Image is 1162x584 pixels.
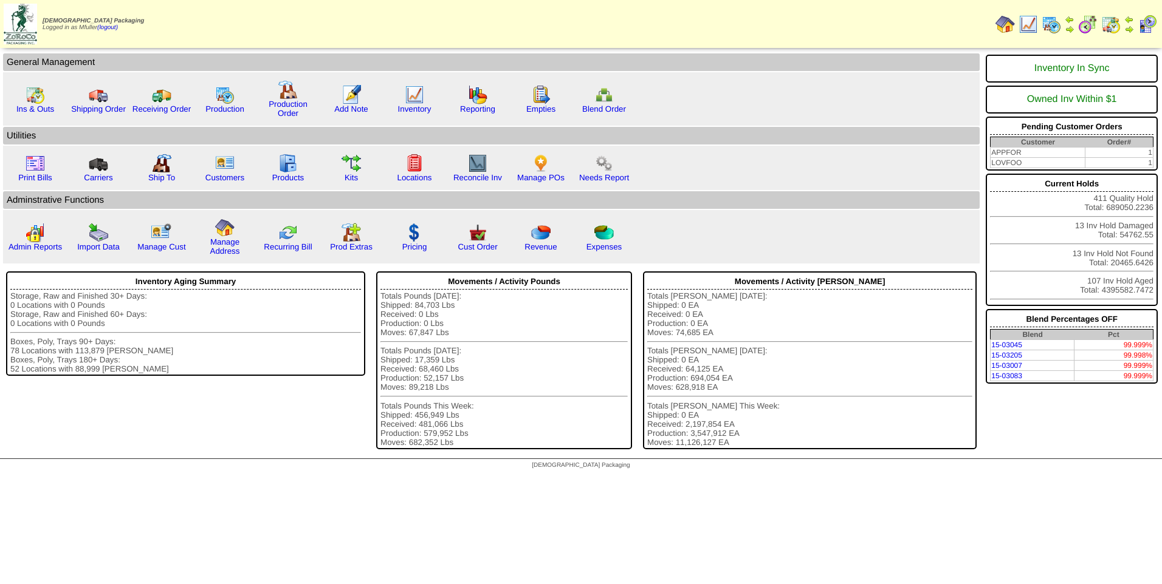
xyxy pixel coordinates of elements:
a: Manage Address [210,237,240,256]
img: truck3.gif [89,154,108,173]
td: Utilities [3,127,980,144]
a: Manage POs [517,173,565,182]
img: invoice2.gif [26,154,45,173]
img: arrowleft.gif [1124,15,1134,24]
td: 99.999% [1074,340,1153,350]
th: Order# [1085,137,1153,148]
a: Ship To [148,173,175,182]
a: Products [272,173,304,182]
td: Adminstrative Functions [3,191,980,209]
img: arrowleft.gif [1065,15,1074,24]
a: Manage Cust [137,242,185,251]
a: Shipping Order [71,104,126,114]
img: arrowright.gif [1124,24,1134,34]
a: Recurring Bill [264,242,312,251]
img: graph2.png [26,223,45,242]
img: prodextras.gif [342,223,361,242]
img: home.gif [215,218,235,237]
img: workflow.gif [342,154,361,173]
a: (logout) [97,24,118,31]
a: Carriers [84,173,112,182]
img: home.gif [995,15,1015,34]
a: Needs Report [579,173,629,182]
img: truck2.gif [152,85,171,104]
div: Owned Inv Within $1 [990,88,1153,111]
td: 99.999% [1074,371,1153,381]
span: [DEMOGRAPHIC_DATA] Packaging [43,18,144,24]
img: factory.gif [278,80,298,100]
a: Pricing [402,242,427,251]
img: calendarinout.gif [1101,15,1121,34]
img: calendarprod.gif [1042,15,1061,34]
div: Movements / Activity Pounds [380,274,628,290]
img: calendarcustomer.gif [1138,15,1157,34]
img: network.png [594,85,614,104]
div: Totals [PERSON_NAME] [DATE]: Shipped: 0 EA Received: 0 EA Production: 0 EA Moves: 74,685 EA Total... [647,291,972,447]
a: Empties [526,104,555,114]
td: APPFOR [991,148,1085,158]
img: arrowright.gif [1065,24,1074,34]
td: 1 [1085,148,1153,158]
a: Kits [345,173,358,182]
a: Cust Order [458,242,497,251]
div: Totals Pounds [DATE]: Shipped: 84,703 Lbs Received: 0 Lbs Production: 0 Lbs Moves: 67,847 Lbs Tot... [380,291,628,447]
td: General Management [3,53,980,71]
img: calendarprod.gif [215,85,235,104]
a: 15-03083 [991,372,1022,380]
img: pie_chart2.png [594,223,614,242]
img: line_graph2.gif [468,154,487,173]
img: factory2.gif [152,154,171,173]
img: import.gif [89,223,108,242]
a: Reporting [460,104,495,114]
a: Production [205,104,244,114]
a: Production Order [269,100,308,118]
td: LOVFOO [991,158,1085,168]
img: workflow.png [594,154,614,173]
img: zoroco-logo-small.webp [4,4,37,44]
img: reconcile.gif [278,223,298,242]
a: Revenue [524,242,557,251]
a: Ins & Outs [16,104,54,114]
div: Inventory Aging Summary [10,274,361,290]
a: Admin Reports [9,242,62,251]
div: Current Holds [990,176,1153,192]
a: Print Bills [18,173,52,182]
img: pie_chart.png [531,223,551,242]
img: orders.gif [342,85,361,104]
img: po.png [531,154,551,173]
td: 99.998% [1074,350,1153,361]
a: Inventory [398,104,431,114]
div: Storage, Raw and Finished 30+ Days: 0 Locations with 0 Pounds Storage, Raw and Finished 60+ Days:... [10,291,361,373]
img: line_graph.gif [1019,15,1038,34]
a: Blend Order [582,104,626,114]
img: workorder.gif [531,85,551,104]
img: dollar.gif [405,223,424,242]
a: Import Data [77,242,120,251]
span: [DEMOGRAPHIC_DATA] Packaging [532,462,630,469]
a: Prod Extras [330,242,373,251]
a: Reconcile Inv [453,173,502,182]
a: Expenses [586,242,622,251]
a: Customers [205,173,244,182]
img: locations.gif [405,154,424,173]
div: Movements / Activity [PERSON_NAME] [647,274,972,290]
a: 15-03205 [991,351,1022,359]
div: Pending Customer Orders [990,119,1153,135]
a: 15-03045 [991,341,1022,349]
div: 411 Quality Hold Total: 689050.2236 13 Inv Hold Damaged Total: 54762.55 13 Inv Hold Not Found Tot... [986,174,1158,306]
td: 99.999% [1074,361,1153,371]
img: truck.gif [89,85,108,104]
span: Logged in as Mfuller [43,18,144,31]
a: Receiving Order [132,104,191,114]
th: Pct [1074,330,1153,340]
img: calendarblend.gif [1078,15,1098,34]
img: calendarinout.gif [26,85,45,104]
a: 15-03007 [991,361,1022,370]
img: graph.gif [468,85,487,104]
a: Add Note [334,104,368,114]
img: line_graph.gif [405,85,424,104]
th: Blend [991,330,1074,340]
div: Blend Percentages OFF [990,311,1153,327]
img: cabinet.gif [278,154,298,173]
th: Customer [991,137,1085,148]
